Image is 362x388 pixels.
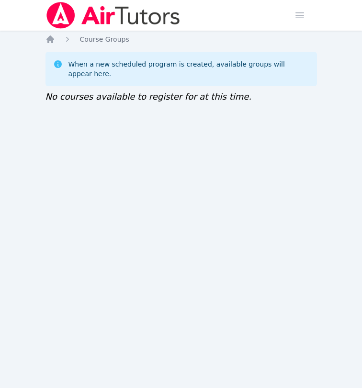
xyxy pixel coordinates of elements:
a: Course Groups [80,34,129,44]
img: Air Tutors [45,2,181,29]
span: Course Groups [80,35,129,43]
div: When a new scheduled program is created, available groups will appear here. [68,59,309,79]
nav: Breadcrumb [45,34,317,44]
span: No courses available to register for at this time. [45,91,252,102]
